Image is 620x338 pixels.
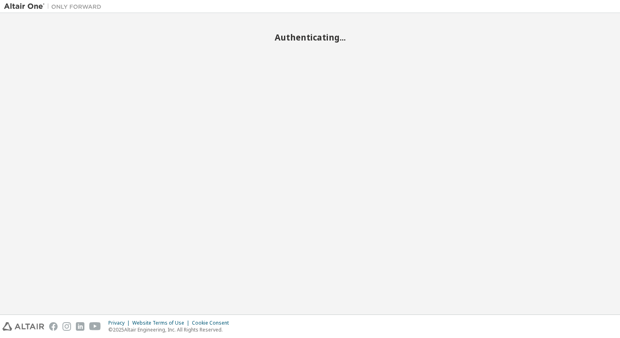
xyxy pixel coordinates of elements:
[4,32,616,43] h2: Authenticating...
[132,320,192,326] div: Website Terms of Use
[49,322,58,331] img: facebook.svg
[192,320,234,326] div: Cookie Consent
[76,322,84,331] img: linkedin.svg
[108,326,234,333] p: © 2025 Altair Engineering, Inc. All Rights Reserved.
[62,322,71,331] img: instagram.svg
[108,320,132,326] div: Privacy
[4,2,105,11] img: Altair One
[89,322,101,331] img: youtube.svg
[2,322,44,331] img: altair_logo.svg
